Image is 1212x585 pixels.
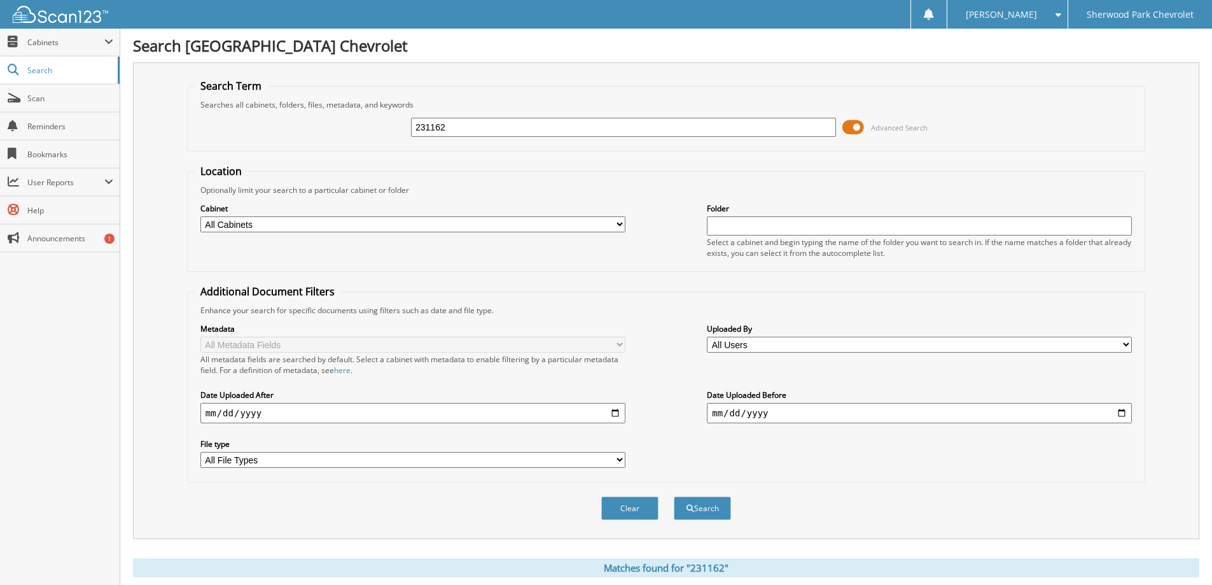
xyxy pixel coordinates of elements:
[27,149,113,160] span: Bookmarks
[194,285,341,299] legend: Additional Document Filters
[27,177,104,188] span: User Reports
[200,403,625,423] input: start
[194,164,248,178] legend: Location
[601,497,658,520] button: Clear
[13,6,108,23] img: scan123-logo-white.svg
[674,497,731,520] button: Search
[200,354,625,376] div: All metadata fields are searched by default. Select a cabinet with metadata to enable filtering b...
[194,305,1138,316] div: Enhance your search for specific documents using filters such as date and file type.
[104,234,115,244] div: 1
[200,439,625,449] label: File type
[27,121,113,132] span: Reminders
[200,323,625,334] label: Metadata
[707,390,1132,400] label: Date Uploaded Before
[707,403,1132,423] input: end
[27,37,104,48] span: Cabinets
[27,205,113,216] span: Help
[707,237,1132,258] div: Select a cabinet and begin typing the name of the folder you want to search in. If the name match...
[966,11,1037,18] span: [PERSON_NAME]
[1087,11,1194,18] span: Sherwood Park Chevrolet
[334,365,351,376] a: here
[200,203,625,214] label: Cabinet
[200,390,625,400] label: Date Uploaded After
[27,65,111,76] span: Search
[871,123,928,132] span: Advanced Search
[194,99,1138,110] div: Searches all cabinets, folders, files, metadata, and keywords
[27,93,113,104] span: Scan
[707,323,1132,334] label: Uploaded By
[133,558,1199,577] div: Matches found for "231162"
[133,35,1199,56] h1: Search [GEOGRAPHIC_DATA] Chevrolet
[27,233,113,244] span: Announcements
[194,185,1138,195] div: Optionally limit your search to a particular cabinet or folder
[194,79,268,93] legend: Search Term
[707,203,1132,214] label: Folder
